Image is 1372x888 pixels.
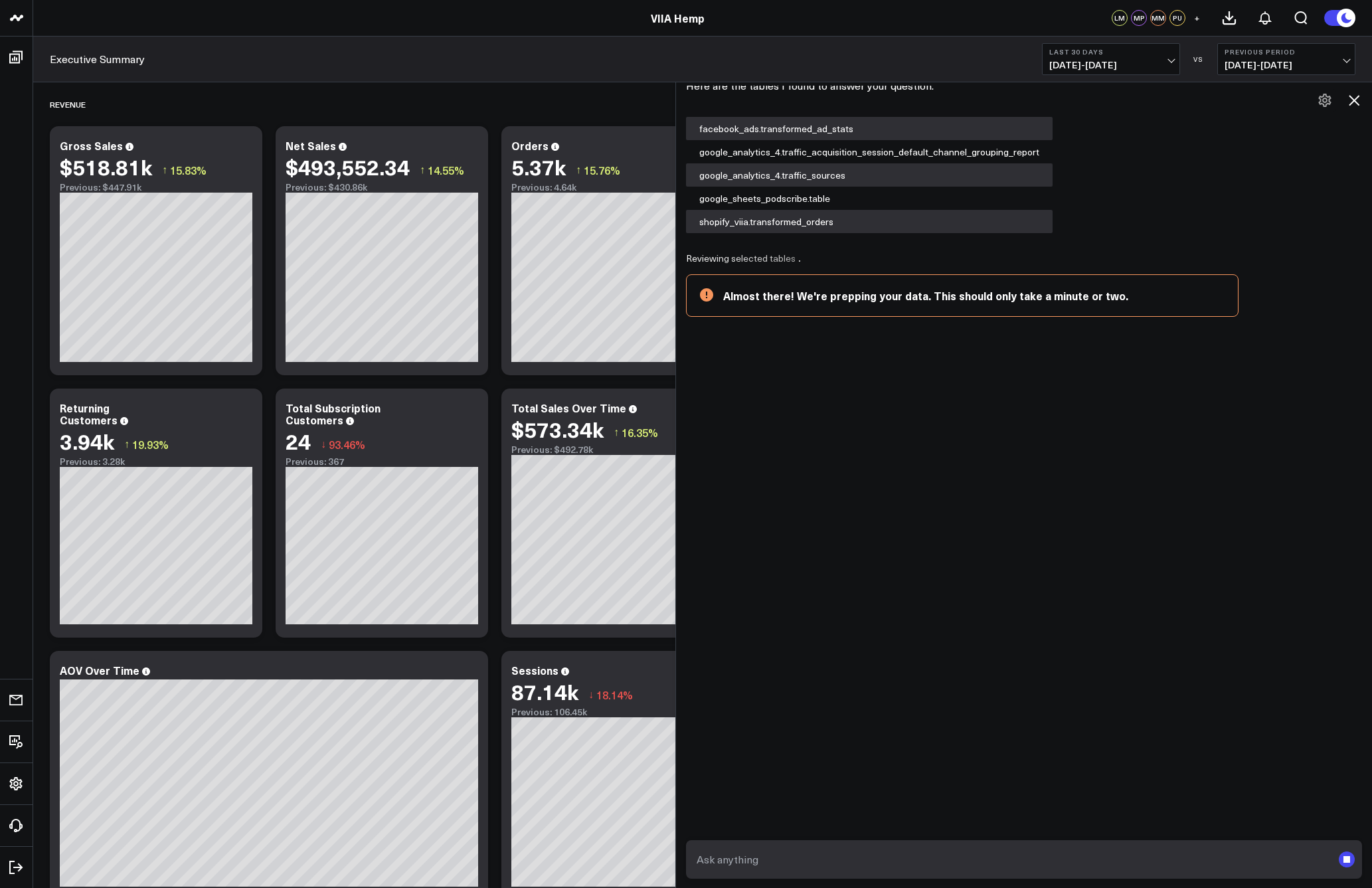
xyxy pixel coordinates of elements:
div: Previous: $492.78k [511,444,930,455]
div: $573.34k [511,417,604,441]
div: Net Sales [286,138,336,153]
div: facebook_ads.transformed_ad_stats [686,117,1053,140]
button: Last 30 Days[DATE]-[DATE] [1042,43,1180,75]
button: + [1189,10,1205,26]
div: 5.37k [511,155,566,179]
div: MP [1131,10,1147,26]
div: Previous: 4.64k [511,182,704,193]
div: PU [1169,10,1185,26]
button: Previous Period[DATE]-[DATE] [1217,43,1355,75]
div: $518.81k [60,155,152,179]
div: Gross Sales [60,138,123,153]
div: 3.94k [60,429,114,453]
div: MM [1150,10,1166,26]
span: ↓ [588,686,594,703]
span: [DATE] - [DATE] [1225,60,1348,70]
span: ↑ [420,161,425,179]
span: [DATE] - [DATE] [1049,60,1173,70]
div: Total Sales Over Time [511,400,626,415]
p: Here are the tables I found to answer your question: [686,78,1362,94]
span: ↑ [162,161,167,179]
span: 15.83% [170,163,207,177]
span: 93.46% [329,437,365,452]
div: 24 [286,429,311,453]
span: 16.35% [622,425,658,440]
div: google_analytics_4.traffic_sources [686,163,1053,187]
span: 18.14% [596,687,633,702]
b: Previous Period [1225,48,1348,56]
div: Previous: $430.86k [286,182,478,193]
div: Previous: 367 [286,456,478,467]
b: Last 30 Days [1049,48,1173,56]
div: Previous: 3.28k [60,456,252,467]
span: + [1194,13,1200,23]
div: Orders [511,138,549,153]
span: ↑ [614,424,619,441]
div: shopify_viia.transformed_orders [686,210,1053,233]
div: Previous: $447.91k [60,182,252,193]
a: VIIA Hemp [651,11,705,25]
div: google_sheets_podscribe.table [686,187,1053,210]
div: $493,552.34 [286,155,410,179]
span: 14.55% [428,163,464,177]
span: ↑ [576,161,581,179]
div: VS [1187,55,1211,63]
span: 19.93% [132,437,169,452]
span: ↓ [321,436,326,453]
span: ↑ [124,436,129,453]
div: Reviewing selected tables [686,253,810,264]
div: Returning Customers [60,400,118,427]
div: AOV Over Time [60,663,139,677]
div: google_analytics_4.traffic_acquisition_session_default_channel_grouping_report [686,140,1053,163]
a: Executive Summary [50,52,145,66]
div: Almost there! We're prepping your data. This should only take a minute or two. [723,288,1225,303]
span: 15.76% [584,163,620,177]
div: 87.14k [511,679,578,703]
div: Previous: 106.45k [511,707,930,717]
div: Sessions [511,663,558,677]
div: Revenue [50,89,86,120]
div: LM [1112,10,1128,26]
div: Total Subscription Customers [286,400,381,427]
